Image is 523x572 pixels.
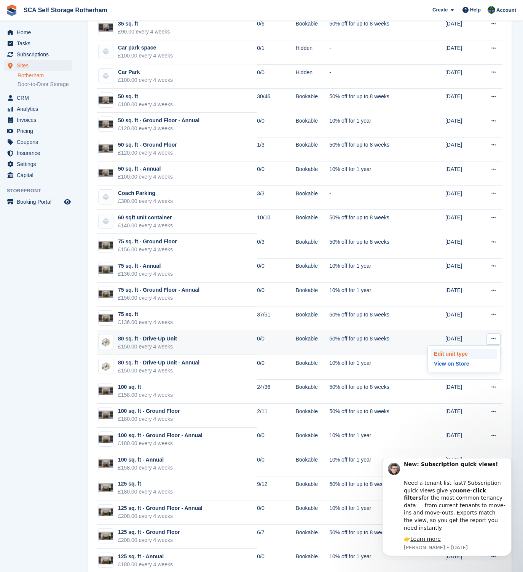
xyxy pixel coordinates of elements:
td: 0/3 [257,234,295,258]
a: menu [4,170,72,181]
td: 1/3 [257,137,295,161]
div: £120.00 every 4 weeks [118,149,177,157]
img: blank-unit-type-icon-ffbac7b88ba66c5e286b0e438baccc4b9c83835d4c34f86887a83fc20ec27e7b.svg [99,214,113,228]
img: 75%20SQ.FT.jpg [99,314,113,322]
span: Coupons [17,137,62,147]
img: blank-unit-type-icon-ffbac7b88ba66c5e286b0e438baccc4b9c83835d4c34f86887a83fc20ec27e7b.svg [99,190,113,204]
td: [DATE] [445,89,478,113]
div: 75 sq. ft - Ground Floor [118,238,177,246]
div: £180.00 every 4 weeks [118,415,180,423]
span: Create [432,6,448,14]
span: Help [470,6,481,14]
div: 125 sq. ft - Ground Floor [118,528,180,536]
a: Rotherham [18,72,72,79]
td: 10/10 [257,210,295,234]
td: Bookable [296,355,329,379]
div: 80 sq. ft - Drive-Up Unit [118,335,177,343]
td: Bookable [296,258,329,283]
iframe: Intercom notifications message [371,459,523,561]
td: 50% off for up to 8 weeks [329,476,420,500]
div: 100 sq. ft - Ground Floor - Annual [118,431,203,439]
span: Booking Portal [17,197,62,207]
p: Message from Steven, sent 1w ago [33,86,135,93]
img: Ross Chapman [488,6,495,14]
td: Bookable [296,113,329,137]
td: Bookable [296,404,329,428]
td: Bookable [296,185,329,210]
div: Car Park [118,68,173,76]
td: - [329,40,420,65]
td: [DATE] [445,452,478,476]
td: [DATE] [445,210,478,234]
a: SCA Self Storage Rotherham [21,4,110,16]
a: View on Store [431,359,497,369]
img: 50%20SQ.FT.jpg [99,144,113,153]
div: 75 sq. ft - Ground Floor - Annual [118,286,199,294]
span: Capital [17,170,62,181]
img: 50%20SQ.FT.jpg [99,120,113,128]
div: 125 sq. ft - Ground Floor - Annual [118,504,203,512]
td: 0/0 [257,64,295,89]
td: - [329,185,420,210]
img: 125%20SQ.FT.jpg [99,483,113,492]
img: 75%20SQ.FT.jpg [99,290,113,298]
td: 0/0 [257,161,295,186]
td: Bookable [296,234,329,258]
span: Storefront [7,187,76,195]
span: Sites [17,60,62,71]
div: £120.00 every 4 weeks [118,125,199,133]
a: menu [4,137,72,147]
td: 0/0 [257,113,295,137]
td: [DATE] [445,283,478,307]
img: Profile image for Steven [17,4,29,16]
div: £136.00 every 4 weeks [118,270,173,278]
div: £156.00 every 4 weeks [118,246,177,254]
td: 0/0 [257,452,295,476]
div: 125 sq. ft - Annual [118,553,173,561]
td: 0/6 [257,16,295,40]
div: £180.00 every 4 weeks [118,561,173,569]
td: 2/11 [257,404,295,428]
td: 50% off for up to 8 weeks [329,404,420,428]
a: menu [4,93,72,103]
a: Edit unit type [431,349,497,359]
td: [DATE] [445,234,478,258]
div: Car park space [118,44,173,52]
td: Bookable [296,161,329,186]
td: 9/12 [257,476,295,500]
div: £100.00 every 4 weeks [118,101,173,109]
div: £180.00 every 4 weeks [118,439,203,447]
div: 35 sq. ft [118,20,170,28]
td: 24/36 [257,379,295,404]
td: 50% off for up to 8 weeks [329,137,420,161]
div: 60 sqft unit container [118,214,173,222]
td: [DATE] [445,307,478,331]
div: 50 sq. ft [118,93,173,101]
td: Bookable [296,525,329,549]
div: 100 sq. ft - Ground Floor [118,407,180,415]
td: 0/0 [257,428,295,452]
a: menu [4,27,72,38]
img: 100%20SQ.FT-2.jpg [99,387,113,395]
img: stora-icon-8386f47178a22dfd0bd8f6a31ec36ba5ce8667c1dd55bd0f319d3a0aa187defe.svg [6,5,18,16]
div: 125 sq. ft [118,480,173,488]
td: [DATE] [445,379,478,404]
td: 6/7 [257,525,295,549]
div: Need a tenant list fast? Subscription quick views give you for the most common tenancy data — fro... [33,13,135,73]
img: 100%20SQ.FT-2.jpg [99,435,113,443]
td: Hidden [296,40,329,65]
div: £180.00 every 4 weeks [118,488,173,496]
a: menu [4,104,72,114]
td: 0/0 [257,500,295,525]
div: 50 sq. ft - Ground Floor - Annual [118,117,199,125]
img: 75%20SQ.FT.jpg [99,265,113,274]
td: Bookable [296,16,329,40]
a: menu [4,159,72,169]
td: [DATE] [445,185,478,210]
div: Message content [33,2,135,85]
td: 10% off for 1 year [329,355,420,379]
span: Insurance [17,148,62,158]
td: [DATE] [445,40,478,65]
div: 50 sq. ft - Ground Floor [118,141,177,149]
a: Door-to-Door Storage [18,81,72,88]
